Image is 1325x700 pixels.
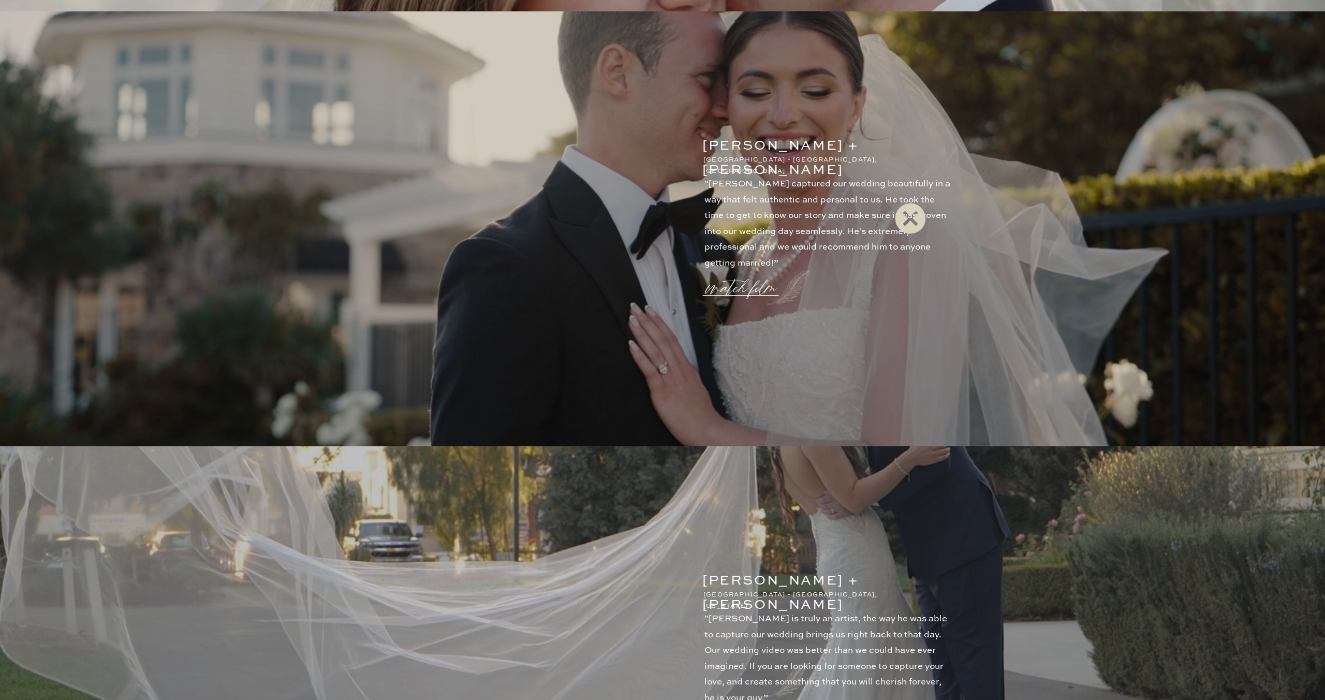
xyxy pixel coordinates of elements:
[398,201,927,499] iframe: 871997287
[703,155,920,164] p: [GEOGRAPHIC_DATA] - [GEOGRAPHIC_DATA], [GEOGRAPHIC_DATA]
[704,177,953,288] p: "[PERSON_NAME] captured our wedding beautifully in a way that felt authentic and personal to us. ...
[704,611,953,695] p: "[PERSON_NAME] is truly an artist, the way he was able to capture our wedding brings us right bac...
[702,569,919,592] p: [PERSON_NAME] + [PERSON_NAME]
[702,134,919,148] p: [PERSON_NAME] + [PERSON_NAME]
